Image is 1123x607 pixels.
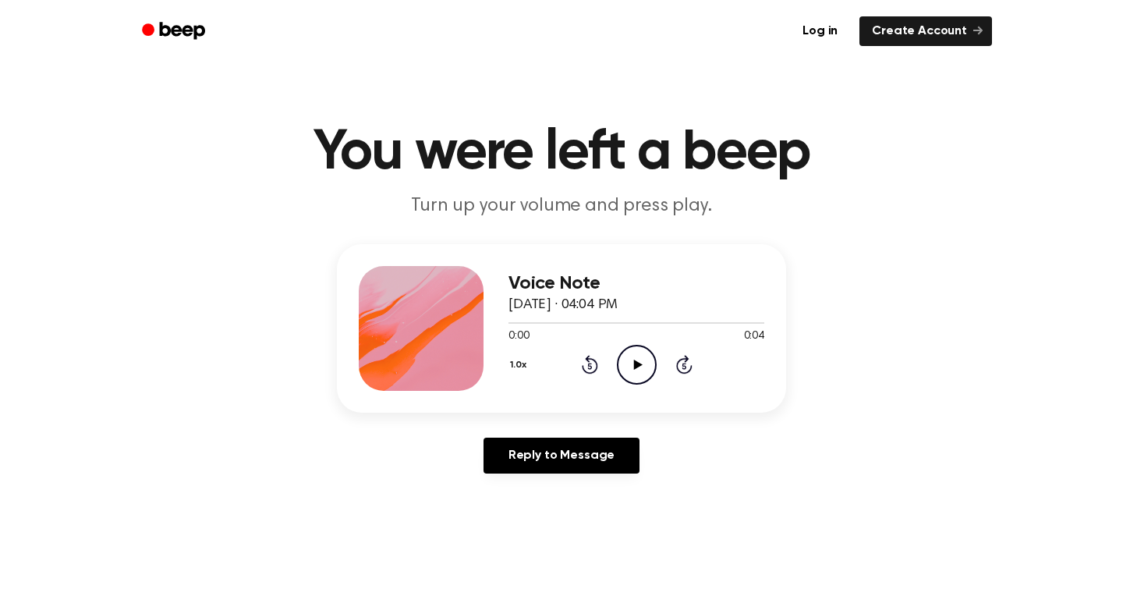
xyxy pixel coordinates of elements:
[131,16,219,47] a: Beep
[484,438,639,474] a: Reply to Message
[262,193,861,219] p: Turn up your volume and press play.
[162,125,961,181] h1: You were left a beep
[508,273,764,294] h3: Voice Note
[859,16,992,46] a: Create Account
[790,16,850,46] a: Log in
[508,328,529,345] span: 0:00
[508,352,533,378] button: 1.0x
[744,328,764,345] span: 0:04
[508,298,618,312] span: [DATE] · 04:04 PM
